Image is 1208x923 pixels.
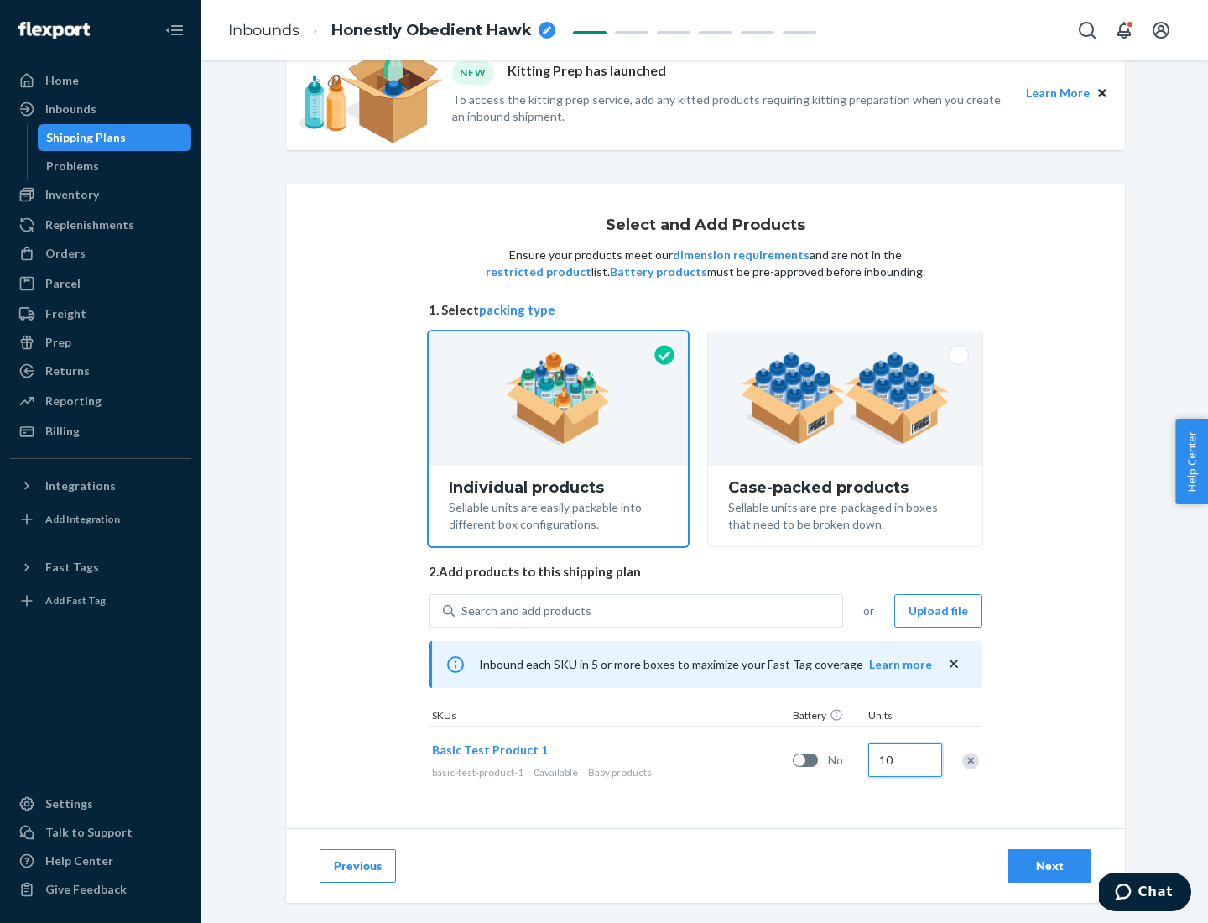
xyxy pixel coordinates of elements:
button: restricted product [486,263,591,280]
iframe: Opens a widget where you can chat to one of our agents [1099,873,1191,915]
span: No [828,752,862,769]
div: Settings [45,795,93,812]
button: Close [1093,84,1112,102]
button: Give Feedback [10,876,191,903]
span: 2. Add products to this shipping plan [429,563,982,581]
a: Shipping Plans [38,124,192,151]
p: To access the kitting prep service, add any kitted products requiring kitting preparation when yo... [452,91,1011,125]
img: individual-pack.facf35554cb0f1810c75b2bd6df2d64e.png [506,352,611,445]
input: Quantity [868,743,942,777]
div: Talk to Support [45,824,133,841]
a: Orders [10,240,191,267]
div: Remove Item [962,753,979,769]
div: Give Feedback [45,881,127,898]
div: Parcel [45,275,81,292]
div: Returns [45,362,90,379]
button: Basic Test Product 1 [432,742,548,759]
div: SKUs [429,708,789,726]
div: Battery [789,708,865,726]
div: Units [865,708,940,726]
span: Honestly Obedient Hawk [331,20,532,42]
button: dimension requirements [673,247,810,263]
div: Individual products [449,479,668,496]
a: Settings [10,790,191,817]
button: Fast Tags [10,554,191,581]
a: Add Integration [10,506,191,533]
button: Learn more [869,656,932,673]
button: close [945,655,962,673]
img: Flexport logo [18,22,90,39]
button: Close Navigation [158,13,191,47]
span: 1. Select [429,301,982,319]
div: Replenishments [45,216,134,233]
div: Inventory [45,186,99,203]
div: Reporting [45,393,102,409]
button: Help Center [1175,419,1208,504]
a: Prep [10,329,191,356]
a: Freight [10,300,191,327]
a: Home [10,67,191,94]
div: Search and add products [461,602,591,619]
div: Sellable units are easily packable into different box configurations. [449,496,668,533]
div: Add Integration [45,512,120,526]
span: or [863,602,874,619]
div: Prep [45,334,71,351]
button: Next [1008,849,1091,883]
a: Returns [10,357,191,384]
button: Integrations [10,472,191,499]
div: Integrations [45,477,116,494]
div: Next [1022,858,1077,874]
button: Upload file [894,594,982,628]
div: Freight [45,305,86,322]
div: Sellable units are pre-packaged in boxes that need to be broken down. [728,496,962,533]
div: Shipping Plans [46,129,126,146]
a: Add Fast Tag [10,587,191,614]
button: packing type [479,301,555,319]
div: Inbound each SKU in 5 or more boxes to maximize your Fast Tag coverage [429,641,982,688]
h1: Select and Add Products [606,217,805,234]
button: Previous [320,849,396,883]
button: Open notifications [1107,13,1141,47]
div: Problems [46,158,99,175]
button: Open account menu [1144,13,1178,47]
p: Kitting Prep has launched [508,61,666,84]
a: Help Center [10,847,191,874]
button: Learn More [1026,84,1090,102]
a: Inbounds [10,96,191,123]
div: Help Center [45,853,113,869]
a: Billing [10,418,191,445]
p: Ensure your products meet our and are not in the list. must be pre-approved before inbounding. [484,247,927,280]
a: Inventory [10,181,191,208]
div: Orders [45,245,86,262]
div: Case-packed products [728,479,962,496]
button: Open Search Box [1070,13,1104,47]
a: Reporting [10,388,191,415]
a: Inbounds [228,21,299,39]
a: Problems [38,153,192,180]
button: Battery products [610,263,707,280]
button: Talk to Support [10,819,191,846]
span: 0 available [534,766,578,779]
a: Replenishments [10,211,191,238]
div: Fast Tags [45,559,99,576]
div: Add Fast Tag [45,593,106,608]
span: basic-test-product-1 [432,766,523,779]
div: NEW [452,61,494,84]
div: Billing [45,423,80,440]
ol: breadcrumbs [215,6,569,55]
a: Parcel [10,270,191,297]
span: Basic Test Product 1 [432,743,548,757]
div: Baby products [432,765,786,780]
div: Home [45,72,79,89]
img: case-pack.59cecea509d18c883b923b81aeac6d0b.png [741,352,950,445]
div: Inbounds [45,101,96,117]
